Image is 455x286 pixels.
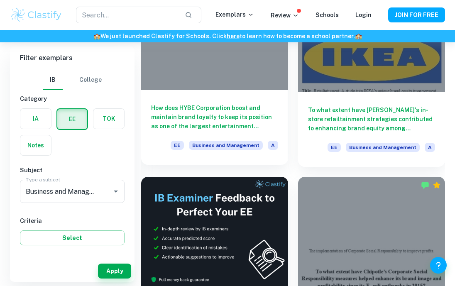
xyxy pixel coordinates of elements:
[421,181,429,189] img: Marked
[20,94,125,103] h6: Category
[355,12,372,18] a: Login
[189,141,263,150] span: Business and Management
[433,181,441,189] div: Premium
[26,176,60,183] label: Type a subject
[93,33,100,39] span: 🏫
[79,70,102,90] button: College
[215,10,254,19] p: Exemplars
[20,216,125,225] h6: Criteria
[93,109,124,129] button: TOK
[110,186,122,197] button: Open
[227,33,240,39] a: here
[20,166,125,175] h6: Subject
[43,70,63,90] button: IB
[346,143,420,152] span: Business and Management
[388,7,445,22] button: JOIN FOR FREE
[20,255,125,264] h6: Grade
[20,230,125,245] button: Select
[328,143,341,152] span: EE
[355,33,362,39] span: 🏫
[425,143,435,152] span: A
[10,46,135,70] h6: Filter exemplars
[316,12,339,18] a: Schools
[2,32,453,41] h6: We just launched Clastify for Schools. Click to learn how to become a school partner.
[308,105,435,133] h6: To what extent have [PERSON_NAME]'s in-store retailtainment strategies contributed to enhancing b...
[20,109,51,129] button: IA
[151,103,278,131] h6: How does HYBE Corporation boost and maintain brand loyalty to keep its position as one of the lar...
[20,135,51,155] button: Notes
[430,257,447,274] button: Help and Feedback
[171,141,184,150] span: EE
[98,264,131,279] button: Apply
[10,7,63,23] img: Clastify logo
[43,70,102,90] div: Filter type choice
[57,109,87,129] button: EE
[268,141,278,150] span: A
[271,11,299,20] p: Review
[76,7,178,23] input: Search...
